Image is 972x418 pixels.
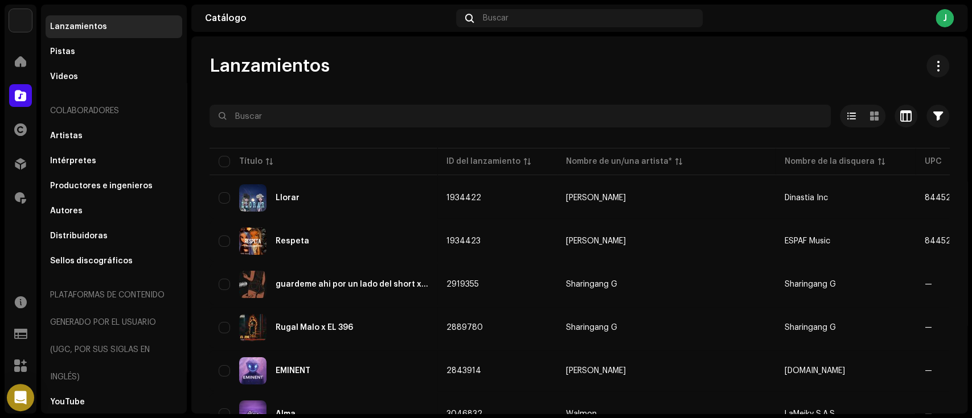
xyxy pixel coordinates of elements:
[46,97,182,125] re-a-nav-header: Colaboradores
[446,280,479,288] span: 2919355
[566,367,766,375] span: AZetta Beat
[785,280,836,288] span: Sharingang G
[446,324,483,332] span: 2889780
[239,227,266,255] img: 26361a7f-6aac-4f18-b65d-fc99a07c96f2
[276,324,353,332] div: Rugal Malo x EL 396
[446,156,520,167] div: ID del lanzamiento
[785,156,875,167] div: Nombre de la disquera
[566,324,617,332] div: Sharingang G
[50,47,75,56] div: Pistas
[785,324,836,332] span: Sharingang G
[50,181,153,191] div: Productores e ingenieros
[239,314,266,341] img: 29a08fdf-a645-4b7b-9ad1-fa13ce26d8c2
[46,391,182,413] re-m-nav-item: YouTube
[566,194,766,202] span: Estrella Os
[239,156,263,167] div: Título
[276,280,428,288] div: guardeme ahi por un lado del short x El 396
[46,40,182,63] re-m-nav-item: Pistas
[46,250,182,272] re-m-nav-item: Sellos discográficos
[239,357,266,384] img: 916355b2-466a-4c59-a407-3d8e58b0f811
[7,384,34,411] div: Open Intercom Messenger
[50,231,108,241] div: Distribuidoras
[9,9,32,32] img: 48257be4-38e1-423f-bf03-81300282f8d9
[46,125,182,147] re-m-nav-item: Artistas
[566,156,672,167] div: Nombre de un/una artista*
[446,410,482,418] span: 3046832
[50,22,107,31] div: Lanzamientos
[566,280,617,288] div: Sharingang G
[446,367,481,375] span: 2843914
[50,156,96,165] div: Intérpretes
[205,14,452,23] div: Catálogo
[239,271,266,298] img: d8b4e9c2-c620-484f-93c7-4a1f816aa9a8
[46,65,182,88] re-m-nav-item: Videos
[446,194,481,202] span: 1934422
[566,237,766,245] span: Estrella Os
[483,14,508,23] span: Buscar
[446,237,481,245] span: 1934423
[276,410,296,418] div: Alma
[50,206,83,216] div: Autores
[50,398,85,407] div: YouTube
[46,150,182,172] re-m-nav-item: Intérpretes
[46,225,182,247] re-m-nav-item: Distribuidoras
[276,237,309,245] div: Respeta
[276,367,310,375] div: EMINENT
[276,194,300,202] div: Llorar
[566,280,766,288] span: Sharingang G
[239,184,266,212] img: 8b809061-a9c4-4a50-87b2-cf009b65ce56
[936,9,954,27] div: J
[785,410,836,418] span: LaMeiky S.A.S.
[566,367,626,375] div: [PERSON_NAME]
[785,194,828,202] span: Dinastia Inc
[566,410,766,418] span: Walmon
[46,175,182,197] re-m-nav-item: Productores e ingenieros
[50,256,133,266] div: Sellos discográficos
[566,237,626,245] div: [PERSON_NAME]
[50,131,83,140] div: Artistas
[46,200,182,222] re-m-nav-item: Autores
[566,194,626,202] div: [PERSON_NAME]
[566,410,597,418] div: Walmon
[46,282,182,391] re-a-nav-header: Plataformas de contenido generado por el usuario (UGC, por sus siglas en inglés)
[50,72,78,81] div: Videos
[210,105,831,127] input: Buscar
[566,324,766,332] span: Sharingang G
[785,367,845,375] span: Dinastia.Inc
[785,237,830,245] span: ESPAF Music
[46,15,182,38] re-m-nav-item: Lanzamientos
[210,55,330,77] span: Lanzamientos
